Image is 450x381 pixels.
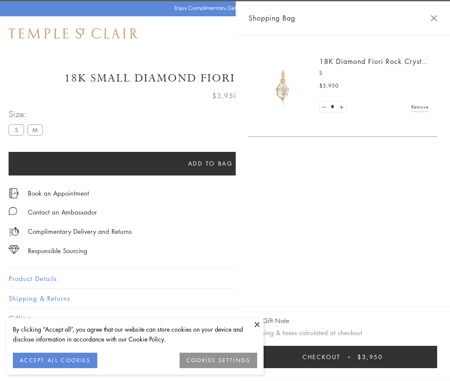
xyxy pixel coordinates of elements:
[303,352,341,362] span: Checkout
[9,71,441,86] h1: 18K Small Diamond Fiori Rock Crystal Amulet
[9,207,17,215] img: MessageIcon-01_2.svg
[13,353,97,368] button: ACCEPT ALL COOKIES
[28,207,97,218] div: Contact an Ambassador
[257,60,309,112] img: P51889-E11FIORI
[28,226,132,237] p: Complimentary Delivery and Returns
[28,188,89,198] a: Book an Appointment
[9,188,19,198] img: icon_appointment.svg
[249,346,437,368] button: Checkout $3,950
[9,152,412,175] button: Add to bag
[9,308,441,328] button: Gifting
[9,289,441,308] button: Shipping & Returns
[27,124,43,135] label: M
[9,28,138,39] img: Temple St. Clair
[174,4,272,12] p: Enjoy Complimentary Delivery & Returns
[188,159,233,168] span: Add to bag
[249,327,437,338] p: Shipping & taxes calculated at checkout
[337,102,345,112] a: Set quantity to 2
[9,124,24,135] label: S
[180,353,257,368] button: COOKIES SETTINGS
[319,82,339,90] span: $3,950
[9,269,441,288] button: Product Details
[357,352,383,362] span: $3,950
[249,315,289,326] button: Add Gift Note
[411,102,429,112] a: Remove
[9,226,19,237] img: icon_delivery.svg
[319,69,429,77] p: S
[249,12,295,24] span: Shopping Bag
[28,245,87,256] div: Responsible Sourcing
[431,15,437,21] button: Close Shopping Bag
[9,245,19,254] img: icon_sourcing.svg
[320,102,328,112] a: Set quantity to 0
[9,107,46,121] span: Size:
[212,90,238,101] span: $3,950
[13,324,257,344] div: By clicking “Accept all”, you agree that our website can store cookies on your device and disclos...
